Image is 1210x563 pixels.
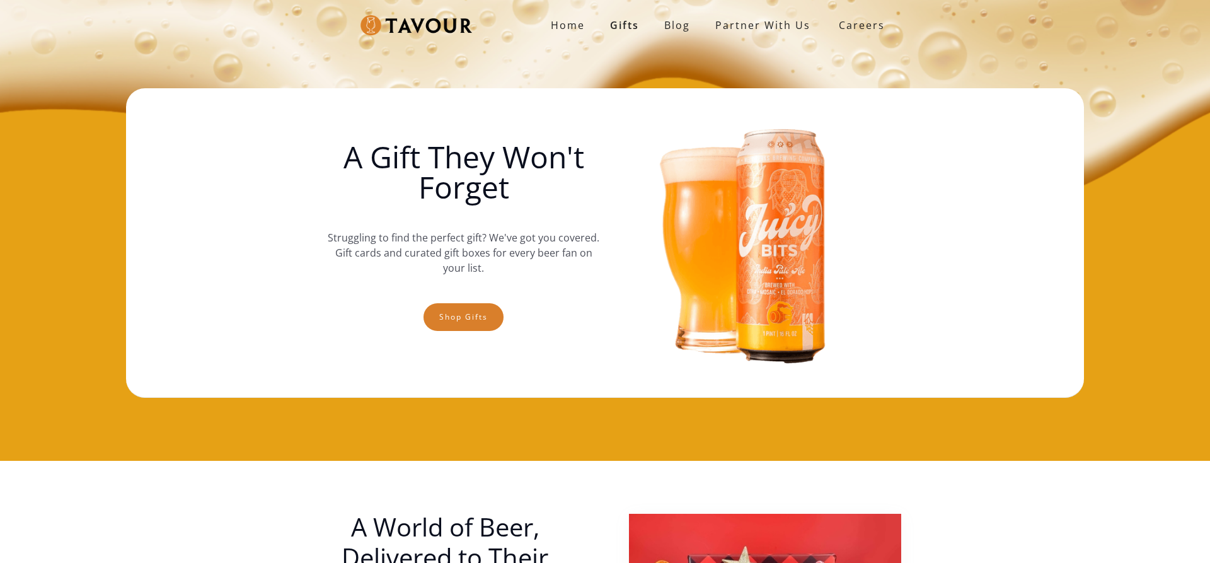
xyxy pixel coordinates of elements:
[423,303,504,331] a: Shop gifts
[551,18,585,32] strong: Home
[597,13,652,38] a: Gifts
[328,218,600,288] p: Struggling to find the perfect gift? We've got you covered. Gift cards and curated gift boxes for...
[328,142,600,202] h1: A Gift They Won't Forget
[538,13,597,38] a: Home
[652,13,703,38] a: Blog
[703,13,823,38] a: partner with us
[839,13,885,38] strong: Careers
[823,8,894,43] a: Careers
